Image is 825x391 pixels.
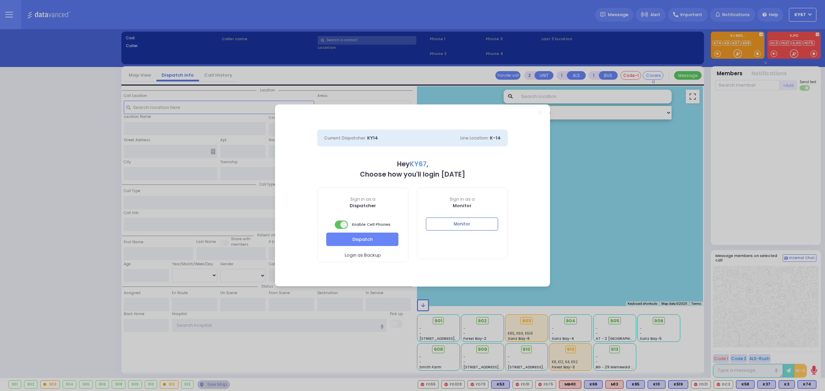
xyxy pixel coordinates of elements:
[326,233,398,246] button: Dispatch
[345,252,381,259] span: Login as Backup
[410,159,427,169] span: KY67
[367,135,378,141] span: KY14
[538,111,542,115] a: Close
[417,196,508,202] span: Sign in as a
[324,135,366,141] span: Current Dispatcher:
[460,135,489,141] span: Line Location:
[490,135,501,141] span: K-14
[335,220,390,230] span: Enable Cell Phones
[318,196,408,202] span: Sign in as a
[350,202,376,209] b: Dispatcher
[397,159,428,169] b: Hey ,
[426,217,498,231] button: Monitor
[360,170,465,179] b: Choose how you'll login [DATE]
[453,202,472,209] b: Monitor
